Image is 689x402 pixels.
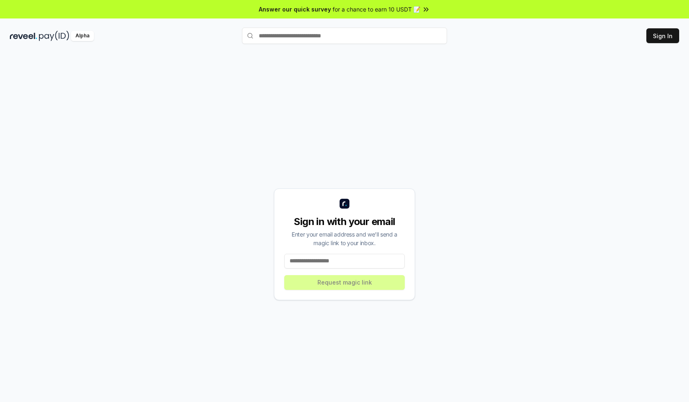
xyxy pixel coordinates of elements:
[333,5,420,14] span: for a chance to earn 10 USDT 📝
[284,215,405,228] div: Sign in with your email
[340,199,349,209] img: logo_small
[71,31,94,41] div: Alpha
[284,230,405,247] div: Enter your email address and we’ll send a magic link to your inbox.
[259,5,331,14] span: Answer our quick survey
[10,31,37,41] img: reveel_dark
[646,28,679,43] button: Sign In
[39,31,69,41] img: pay_id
